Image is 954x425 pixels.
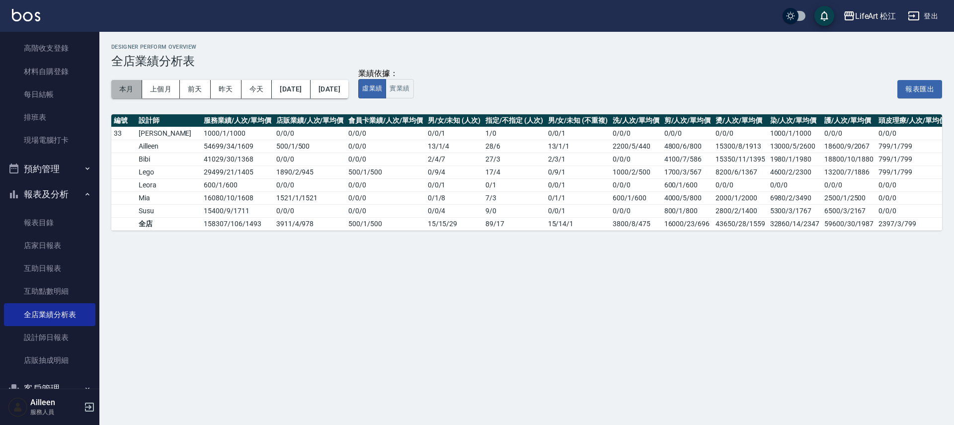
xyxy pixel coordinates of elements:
[876,217,948,230] td: 2397/3/799
[274,191,346,204] td: 1521 / 1 / 1521
[546,153,610,166] td: 2 / 3 / 1
[272,80,310,98] button: [DATE]
[211,80,241,98] button: 昨天
[768,166,822,178] td: 4600/2/2300
[136,204,201,217] td: Susu
[4,349,95,372] a: 店販抽成明細
[822,127,876,140] td: 0/0/0
[713,178,767,191] td: 0/0/0
[768,140,822,153] td: 13000/5/2600
[662,140,714,153] td: 4800/6/800
[136,127,201,140] td: [PERSON_NAME]
[4,60,95,83] a: 材料自購登錄
[897,84,942,93] a: 報表匯出
[274,178,346,191] td: 0 / 0 / 0
[136,217,201,230] td: 全店
[483,140,545,153] td: 28 / 6
[136,140,201,153] td: Ailleen
[201,166,273,178] td: 29499 / 21 / 1405
[904,7,942,25] button: 登出
[425,153,483,166] td: 2 / 4 / 7
[876,153,948,166] td: 799/1/799
[425,140,483,153] td: 13 / 1 / 4
[822,153,876,166] td: 18800/10/1880
[822,140,876,153] td: 18600/9/2067
[546,127,610,140] td: 0 / 0 / 1
[713,153,767,166] td: 15350/11/1395
[713,204,767,217] td: 2800/2/1400
[610,217,662,230] td: 3800/8/475
[136,114,201,127] th: 設計師
[274,166,346,178] td: 1890 / 2 / 945
[425,178,483,191] td: 0 / 0 / 1
[274,114,346,127] th: 店販業績/人次/單均價
[662,114,714,127] th: 剪/人次/單均價
[346,191,425,204] td: 0 / 0 / 0
[610,114,662,127] th: 洗/人次/單均價
[425,191,483,204] td: 0 / 1 / 8
[425,114,483,127] th: 男/女/未知 (人次)
[768,114,822,127] th: 染/人次/單均價
[4,280,95,303] a: 互助點數明細
[768,191,822,204] td: 6980/2/3490
[4,181,95,207] button: 報表及分析
[483,204,545,217] td: 9 / 0
[897,80,942,98] button: 報表匯出
[425,127,483,140] td: 0 / 0 / 1
[274,140,346,153] td: 500 / 1 / 500
[822,191,876,204] td: 2500/1/2500
[876,114,948,127] th: 頭皮理療/人次/單均價
[4,83,95,106] a: 每日結帳
[346,204,425,217] td: 0 / 0 / 0
[662,166,714,178] td: 1700/3/567
[346,127,425,140] td: 0 / 0 / 0
[4,326,95,349] a: 設計師日報表
[855,10,896,22] div: LifeArt 松江
[713,217,767,230] td: 43650/28/1559
[346,140,425,153] td: 0 / 0 / 0
[358,69,413,79] div: 業績依據：
[111,127,136,140] td: 33
[768,204,822,217] td: 5300/3/1767
[346,178,425,191] td: 0 / 0 / 0
[713,127,767,140] td: 0/0/0
[30,408,81,417] p: 服務人員
[425,166,483,178] td: 0 / 9 / 4
[876,166,948,178] td: 799/1/799
[713,191,767,204] td: 2000/1/2000
[142,80,180,98] button: 上個月
[346,153,425,166] td: 0 / 0 / 0
[713,114,767,127] th: 燙/人次/單均價
[839,6,900,26] button: LifeArt 松江
[111,44,942,50] h2: Designer Perform Overview
[768,178,822,191] td: 0/0/0
[610,178,662,191] td: 0/0/0
[768,153,822,166] td: 1980/1/1980
[483,191,545,204] td: 7 / 3
[876,140,948,153] td: 799/1/799
[358,79,386,98] button: 虛業績
[546,217,610,230] td: 15 / 14 / 1
[822,204,876,217] td: 6500/3/2167
[483,114,545,127] th: 指定/不指定 (人次)
[483,217,545,230] td: 89 / 17
[610,191,662,204] td: 600/1/600
[662,204,714,217] td: 800/1/800
[610,204,662,217] td: 0/0/0
[483,178,545,191] td: 0 / 1
[201,217,273,230] td: 158307 / 106 / 1493
[346,166,425,178] td: 500 / 1 / 500
[4,211,95,234] a: 報表目錄
[201,178,273,191] td: 600 / 1 / 600
[876,204,948,217] td: 0/0/0
[111,54,942,68] h3: 全店業績分析表
[111,80,142,98] button: 本月
[662,178,714,191] td: 600/1/600
[546,178,610,191] td: 0 / 0 / 1
[768,127,822,140] td: 1000/1/1000
[425,217,483,230] td: 15 / 15 / 29
[814,6,834,26] button: save
[274,204,346,217] td: 0 / 0 / 0
[610,127,662,140] td: 0/0/0
[822,114,876,127] th: 護/人次/單均價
